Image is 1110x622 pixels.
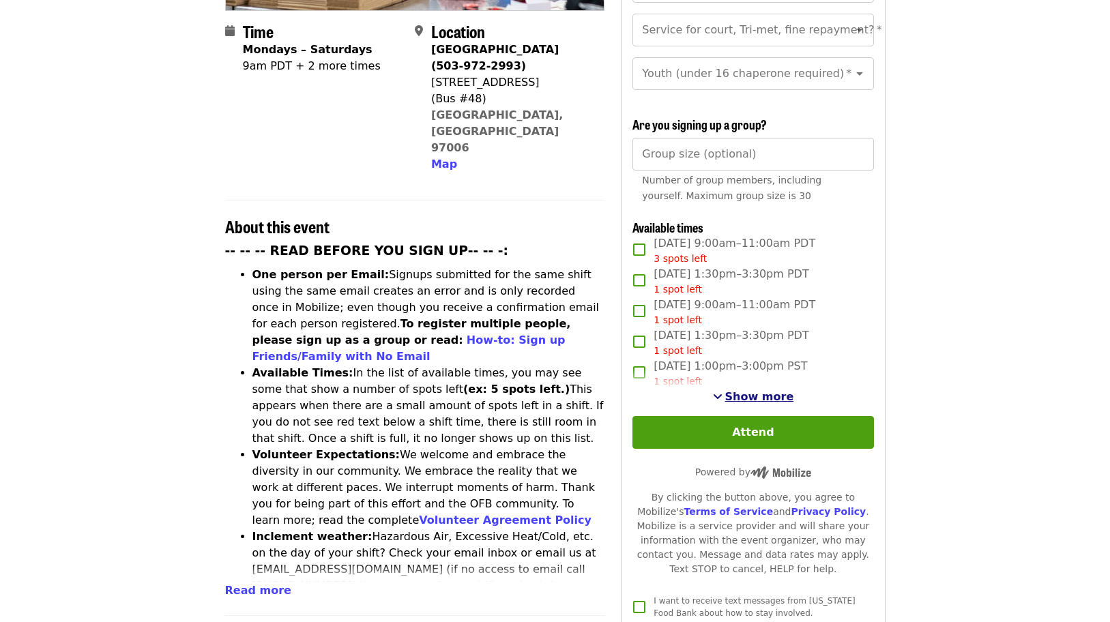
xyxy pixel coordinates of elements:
img: Powered by Mobilize [750,466,811,479]
span: Powered by [695,466,811,477]
span: I want to receive text messages from [US_STATE] Food Bank about how to stay involved. [654,596,855,618]
button: Read more [225,582,291,599]
span: 1 spot left [654,314,702,325]
a: [GEOGRAPHIC_DATA], [GEOGRAPHIC_DATA] 97006 [431,108,564,154]
i: calendar icon [225,25,235,38]
span: [DATE] 1:00pm–3:00pm PST [654,358,807,389]
button: Attend [632,416,873,449]
span: Location [431,19,485,43]
span: About this event [225,214,330,238]
span: [DATE] 9:00am–11:00am PDT [654,297,815,327]
span: Read more [225,584,291,597]
a: Terms of Service [684,506,773,517]
strong: Volunteer Expectations: [252,448,400,461]
i: map-marker-alt icon [415,25,423,38]
div: By clicking the button above, you agree to Mobilize's and . Mobilize is a service provider and wi... [632,490,873,576]
div: (Bus #48) [431,91,594,107]
button: Open [850,20,869,40]
input: [object Object] [632,138,873,171]
a: Privacy Policy [791,506,866,517]
span: [DATE] 9:00am–11:00am PDT [654,235,815,266]
strong: Mondays – Saturdays [243,43,373,56]
button: Open [850,64,869,83]
li: Hazardous Air, Excessive Heat/Cold, etc. on the day of your shift? Check your email inbox or emai... [252,529,605,610]
span: Show more [725,390,794,403]
li: Signups submitted for the same shift using the same email creates an error and is only recorded o... [252,267,605,365]
strong: -- -- -- READ BEFORE YOU SIGN UP-- -- -: [225,243,509,258]
strong: Available Times: [252,366,353,379]
strong: (ex: 5 spots left.) [463,383,570,396]
strong: [GEOGRAPHIC_DATA] (503-972-2993) [431,43,559,72]
li: We welcome and embrace the diversity in our community. We embrace the reality that we work at dif... [252,447,605,529]
span: Available times [632,218,703,236]
button: Map [431,156,457,173]
li: In the list of available times, you may see some that show a number of spots left This appears wh... [252,365,605,447]
a: Volunteer Agreement Policy [419,514,591,527]
span: Map [431,158,457,171]
span: [DATE] 1:30pm–3:30pm PDT [654,266,808,297]
span: Time [243,19,274,43]
button: See more timeslots [713,389,794,405]
span: [DATE] 1:30pm–3:30pm PDT [654,327,808,358]
a: How-to: Sign up Friends/Family with No Email [252,334,566,363]
div: 9am PDT + 2 more times [243,58,381,74]
span: Are you signing up a group? [632,115,767,133]
span: 1 spot left [654,284,702,295]
span: 1 spot left [654,345,702,356]
span: Number of group members, including yourself. Maximum group size is 30 [642,175,821,201]
strong: To register multiple people, please sign up as a group or read: [252,317,571,346]
strong: One person per Email: [252,268,390,281]
span: 1 spot left [654,376,702,387]
div: [STREET_ADDRESS] [431,74,594,91]
strong: Inclement weather: [252,530,373,543]
span: 3 spots left [654,253,707,264]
